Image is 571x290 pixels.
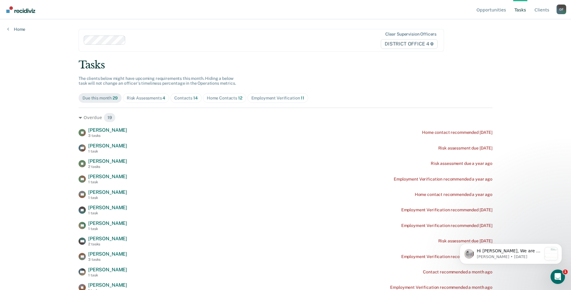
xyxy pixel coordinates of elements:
div: Clear supervision officers [385,32,436,37]
div: Risk assessment due [DATE] [438,146,492,151]
span: [PERSON_NAME] [88,205,127,210]
div: Employment Verification recommended a month ago [390,285,492,290]
span: DISTRICT OFFICE 4 [381,39,438,49]
div: 2 tasks [88,165,127,169]
div: Contacts [174,96,198,101]
div: Home contact recommended [DATE] [422,130,492,135]
div: Employment Verification recommended [DATE] [401,223,492,228]
div: 2 tasks [88,242,127,246]
span: The clients below might have upcoming requirements this month. Hiding a below task will not chang... [79,76,236,86]
div: Employment Verification recommended a year ago [394,177,492,182]
p: Message from Kim, sent 3w ago [26,23,91,28]
span: [PERSON_NAME] [88,282,127,288]
div: 1 task [88,227,127,231]
button: Profile dropdown button [557,5,566,14]
span: 14 [193,96,198,100]
iframe: Intercom live chat [551,270,565,284]
span: 19 [104,113,116,122]
div: 1 task [88,196,127,200]
div: Employment Verification recommended [DATE] [401,254,492,259]
div: Overdue 19 [79,113,492,122]
div: Employment Verification [251,96,304,101]
div: Tasks [79,59,492,71]
div: Home contact recommended a year ago [415,192,492,197]
iframe: Intercom notifications message [451,232,571,274]
span: [PERSON_NAME] [88,189,127,195]
span: 1 [563,270,568,274]
span: 4 [163,96,165,100]
span: [PERSON_NAME] [88,143,127,149]
span: 12 [238,96,242,100]
span: Hi [PERSON_NAME], We are so excited to announce a brand new feature: AI case note search! 📣 Findi... [26,17,91,172]
div: Contact recommended a month ago [423,270,492,275]
div: O F [557,5,566,14]
img: Recidiviz [6,6,35,13]
span: [PERSON_NAME] [88,220,127,226]
div: 1 task [88,211,127,215]
div: 1 task [88,149,127,153]
span: [PERSON_NAME] [88,267,127,273]
span: [PERSON_NAME] [88,158,127,164]
div: 1 task [88,180,127,184]
span: [PERSON_NAME] [88,174,127,179]
span: 29 [113,96,118,100]
span: [PERSON_NAME] [88,251,127,257]
div: Risk assessment due a year ago [431,161,492,166]
span: [PERSON_NAME] [88,127,127,133]
div: 3 tasks [88,134,127,138]
div: Risk Assessments [127,96,166,101]
div: Employment Verification recommended [DATE] [401,207,492,213]
div: Due this month [82,96,118,101]
div: Risk assessment due [DATE] [438,238,492,244]
a: Home [7,27,25,32]
span: [PERSON_NAME] [88,236,127,241]
div: 3 tasks [88,257,127,262]
div: Home Contacts [207,96,242,101]
div: 1 task [88,273,127,277]
span: 11 [301,96,304,100]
